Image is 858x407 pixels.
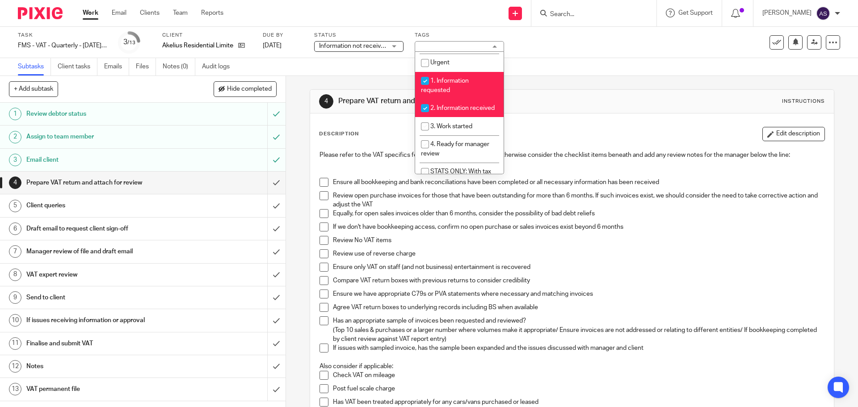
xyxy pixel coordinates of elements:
[333,371,824,380] p: Check VAT on mileage
[26,176,181,189] h1: Prepare VAT return and attach for review
[9,108,21,120] div: 1
[762,8,812,17] p: [PERSON_NAME]
[173,8,188,17] a: Team
[9,291,21,304] div: 9
[18,32,107,39] label: Task
[430,59,450,66] span: Urgent
[421,78,469,93] span: 1. Information requested
[9,360,21,373] div: 12
[26,337,181,350] h1: Finalise and submit VAT
[333,236,824,245] p: Review No VAT items
[9,176,21,189] div: 4
[320,151,824,159] p: Please refer to the VAT specifics for this client if included below, otherwise consider the check...
[319,94,333,109] div: 4
[26,291,181,304] h1: Send to client
[9,314,21,327] div: 10
[9,154,21,166] div: 3
[314,32,404,39] label: Status
[26,222,181,235] h1: Draft email to request client sign-off
[112,8,126,17] a: Email
[123,37,135,47] div: 3
[421,141,489,157] span: 4. Ready for manager review
[214,81,277,97] button: Hide completed
[18,7,63,19] img: Pixie
[816,6,830,21] img: svg%3E
[319,130,359,138] p: Description
[26,268,181,281] h1: VAT expert review
[9,245,21,258] div: 7
[333,290,824,298] p: Ensure we have appropriate C79s or PVA statements where necessary and matching invoices
[83,8,98,17] a: Work
[333,276,824,285] p: Compare VAT return boxes with previous returns to consider credibility
[333,191,824,210] p: Review open purchase invoices for those that have been outstanding for more than 6 months. If suc...
[58,58,97,76] a: Client tasks
[549,11,630,19] input: Search
[202,58,236,76] a: Audit logs
[162,32,252,39] label: Client
[18,41,107,50] div: FMS - VAT - Quarterly - [DATE] - [DATE]
[333,209,824,218] p: Equally, for open sales invoices older than 6 months, consider the possibility of bad debt reliefs
[9,383,21,395] div: 13
[678,10,713,16] span: Get Support
[227,86,272,93] span: Hide completed
[26,153,181,167] h1: Email client
[26,130,181,143] h1: Assign to team member
[201,8,223,17] a: Reports
[430,168,491,175] span: STATS ONLY: With tax
[162,41,234,50] p: Akelius Residential Limited
[320,362,824,371] p: Also consider if applicable:
[333,326,824,344] p: (Top 10 sales & purchases or a larger number where volumes make it appropriate/ Ensure invoices a...
[333,303,824,312] p: Agree VAT return boxes to underlying records including BS when available
[762,127,825,141] button: Edit description
[127,40,135,45] small: /13
[263,42,282,49] span: [DATE]
[333,398,824,407] p: Has VAT been treated appropriately for any cars/vans purchased or leased
[333,316,824,325] p: Has an appropriate sample of invoices been requested and reviewed?
[26,382,181,396] h1: VAT permanent file
[338,97,591,106] h1: Prepare VAT return and attach for review
[9,269,21,281] div: 8
[140,8,160,17] a: Clients
[333,178,824,187] p: Ensure all bookkeeping and bank reconciliations have been completed or all necessary information ...
[163,58,195,76] a: Notes (0)
[263,32,303,39] label: Due by
[26,360,181,373] h1: Notes
[333,344,824,352] p: If issues with sampled invoice, has the sample been expanded and the issues discussed with manage...
[9,200,21,212] div: 5
[430,105,495,111] span: 2. Information received
[9,81,58,97] button: + Add subtask
[9,131,21,143] div: 2
[26,199,181,212] h1: Client queries
[26,107,181,121] h1: Review debtor status
[319,43,388,49] span: Information not received
[333,263,824,272] p: Ensure only VAT on staff (and not business) entertainment is recovered
[333,384,824,393] p: Post fuel scale charge
[104,58,129,76] a: Emails
[430,123,472,130] span: 3. Work started
[9,222,21,235] div: 6
[18,41,107,50] div: FMS - VAT - Quarterly - May - July, 2025
[333,249,824,258] p: Review use of reverse charge
[26,314,181,327] h1: If issues receiving information or approval
[782,98,825,105] div: Instructions
[333,222,824,231] p: If we don't have bookkeeping access, confirm no open purchase or sales invoices exist beyond 6 mo...
[18,58,51,76] a: Subtasks
[26,245,181,258] h1: Manager review of file and draft email
[9,337,21,350] div: 11
[136,58,156,76] a: Files
[415,32,504,39] label: Tags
